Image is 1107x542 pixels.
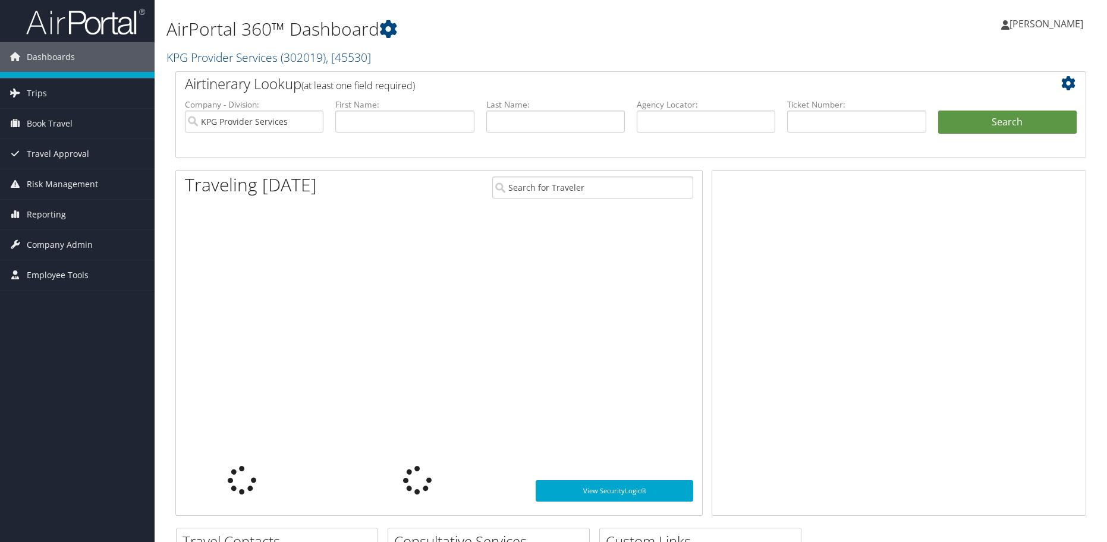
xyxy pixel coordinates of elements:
span: Dashboards [27,42,75,72]
span: Company Admin [27,230,93,260]
span: Employee Tools [27,260,89,290]
h1: AirPortal 360™ Dashboard [166,17,785,42]
label: Agency Locator: [637,99,775,111]
label: Company - Division: [185,99,323,111]
img: airportal-logo.png [26,8,145,36]
span: Trips [27,78,47,108]
span: (at least one field required) [301,79,415,92]
span: Risk Management [27,169,98,199]
label: Ticket Number: [787,99,926,111]
a: View SecurityLogic® [536,480,693,502]
span: Reporting [27,200,66,229]
span: , [ 45530 ] [326,49,371,65]
label: Last Name: [486,99,625,111]
button: Search [938,111,1077,134]
span: Travel Approval [27,139,89,169]
a: KPG Provider Services [166,49,371,65]
a: [PERSON_NAME] [1001,6,1095,42]
h1: Traveling [DATE] [185,172,317,197]
span: ( 302019 ) [281,49,326,65]
h2: Airtinerary Lookup [185,74,1001,94]
label: First Name: [335,99,474,111]
span: Book Travel [27,109,73,138]
span: [PERSON_NAME] [1009,17,1083,30]
input: Search for Traveler [492,177,694,198]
